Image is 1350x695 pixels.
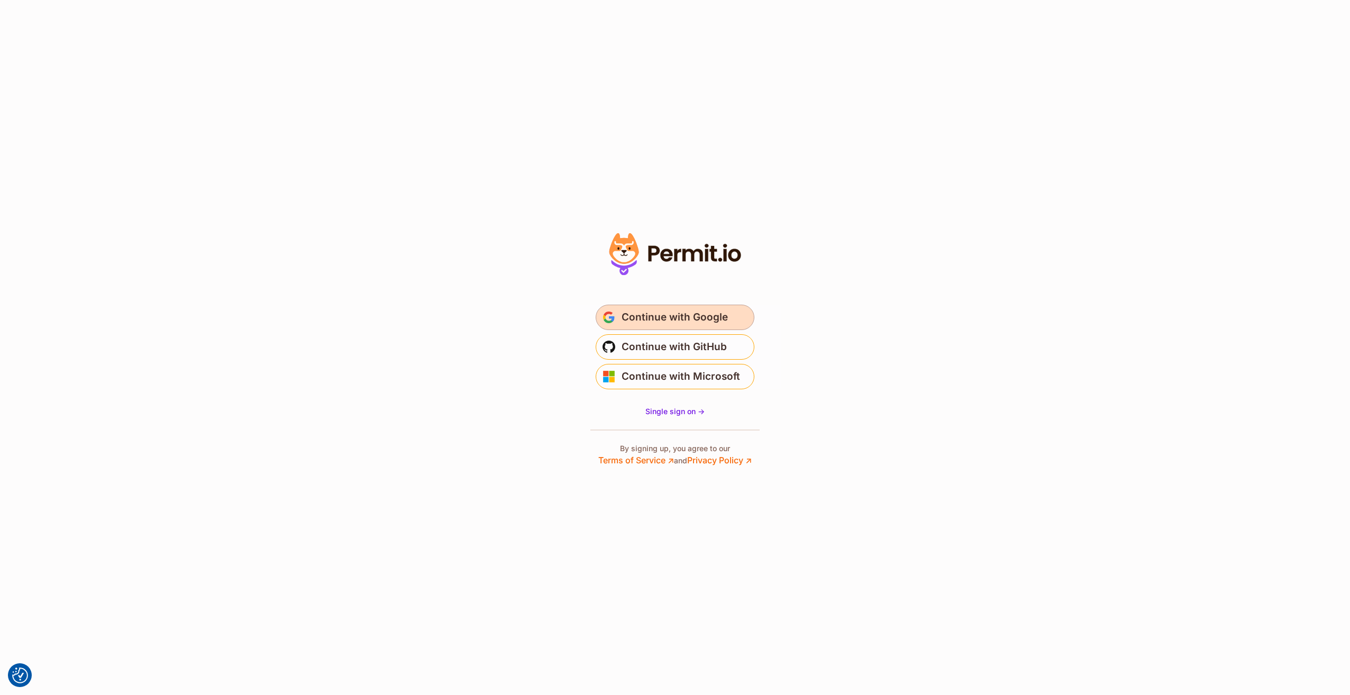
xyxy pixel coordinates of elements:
[598,443,752,467] p: By signing up, you agree to our and
[645,406,705,417] a: Single sign on ->
[622,309,728,326] span: Continue with Google
[622,339,727,355] span: Continue with GitHub
[596,364,754,389] button: Continue with Microsoft
[687,455,752,465] a: Privacy Policy ↗
[12,667,28,683] img: Revisit consent button
[598,455,674,465] a: Terms of Service ↗
[12,667,28,683] button: Consent Preferences
[596,334,754,360] button: Continue with GitHub
[645,407,705,416] span: Single sign on ->
[622,368,740,385] span: Continue with Microsoft
[596,305,754,330] button: Continue with Google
